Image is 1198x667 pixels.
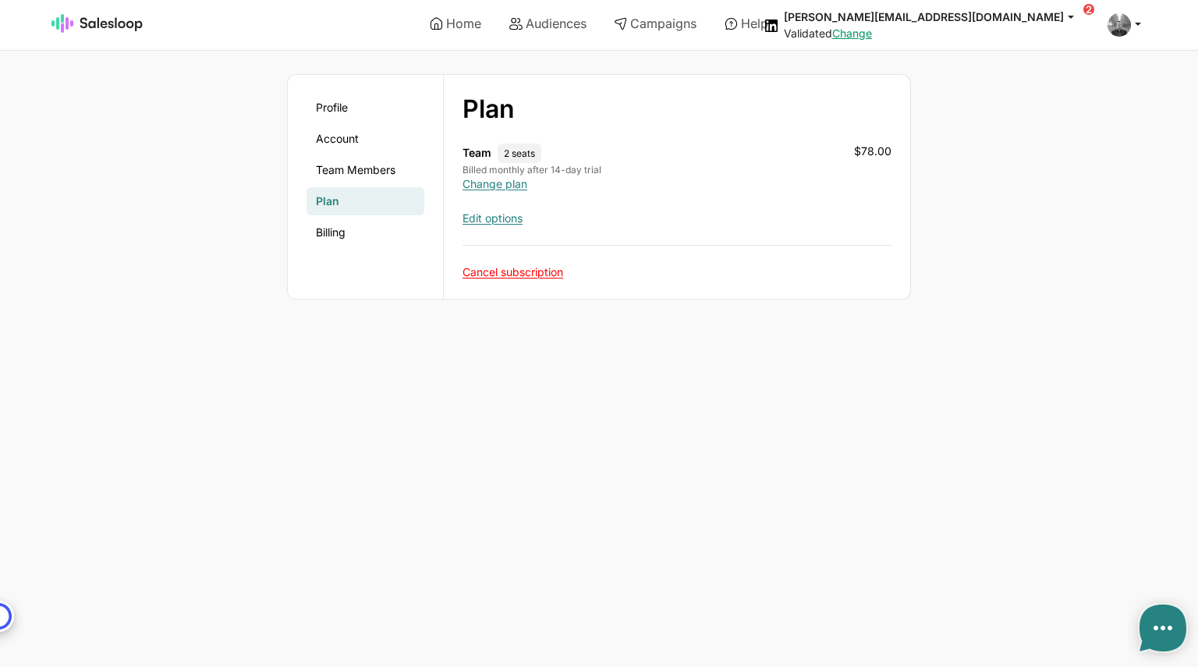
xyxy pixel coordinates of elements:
a: Team Members [307,156,424,184]
a: Change plan [463,177,527,190]
a: Audiences [498,10,597,37]
button: [PERSON_NAME][EMAIL_ADDRESS][DOMAIN_NAME] [784,9,1089,24]
a: Home [419,10,492,37]
a: Campaigns [603,10,707,37]
div: Validated [784,27,1089,41]
a: Billing [307,218,424,247]
a: Account [307,125,424,153]
span: Team [463,146,491,159]
div: Billed monthly after 14-day trial [463,163,854,176]
a: Cancel subscription [463,265,563,279]
a: Plan [307,187,424,215]
a: Profile [307,94,424,122]
div: 2 seats [498,144,541,163]
a: Change [832,27,872,40]
div: $78.00 [854,144,891,176]
a: Edit options [463,211,523,225]
h1: Plan [463,94,849,125]
a: Help [714,10,779,37]
img: Salesloop [51,14,144,33]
